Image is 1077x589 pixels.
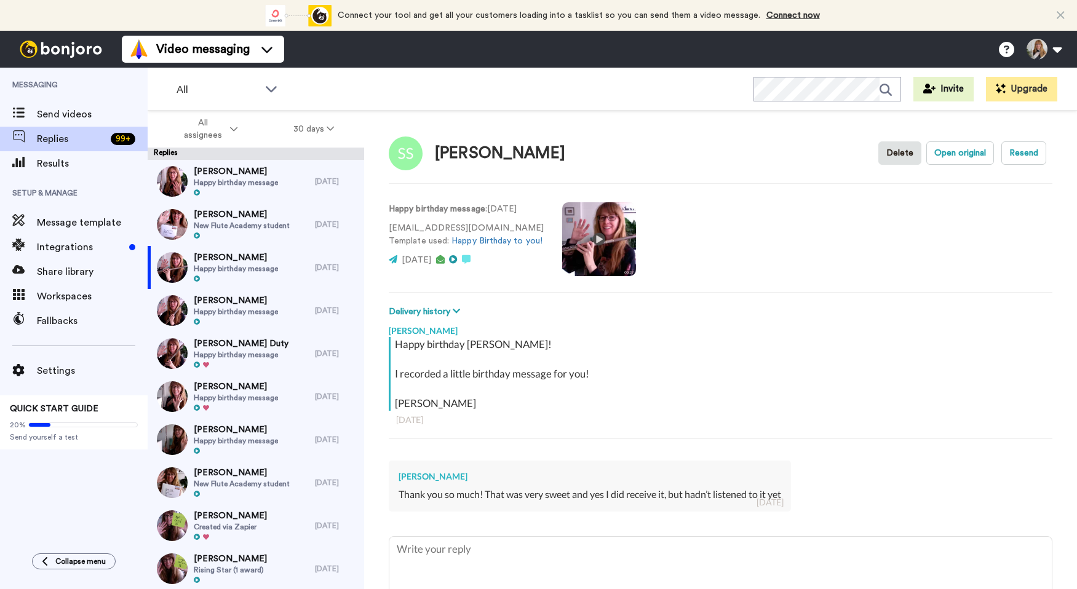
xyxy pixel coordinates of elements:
img: be06b5c5-5221-45f2-8de6-c4639ee2ac96-thumb.jpg [157,295,188,326]
img: defc174b-6698-4a70-85fb-28b6b2c50cf6-thumb.jpg [157,209,188,240]
span: Send yourself a test [10,432,138,442]
span: New Flute Academy student [194,221,290,231]
span: [PERSON_NAME] [194,294,278,307]
span: Fallbacks [37,314,148,328]
span: Workspaces [37,289,148,304]
a: [PERSON_NAME]New Flute Academy student[DATE] [148,461,364,504]
div: Thank you so much! That was very sweet and yes I did receive it, but hadn’t listened to it yet [399,488,781,502]
span: Connect your tool and get all your customers loading into a tasklist so you can send them a video... [338,11,760,20]
a: [PERSON_NAME]Happy birthday message[DATE] [148,160,364,203]
span: 20% [10,420,26,430]
span: [PERSON_NAME] [194,553,267,565]
span: Created via Zapier [194,522,267,532]
span: Share library [37,264,148,279]
img: Image of Susan Sogar [389,136,423,170]
span: Happy birthday message [194,393,278,403]
img: bj-logo-header-white.svg [15,41,107,58]
img: 150f7849-44cb-437c-bd2a-d3282a612fd6-thumb.jpg [157,510,188,541]
div: 99 + [111,133,135,145]
div: [PERSON_NAME] [389,318,1052,337]
span: All assignees [178,117,228,141]
span: Happy birthday message [194,307,278,317]
div: [DATE] [315,349,358,358]
a: [PERSON_NAME] DutyHappy birthday message[DATE] [148,332,364,375]
span: [PERSON_NAME] [194,381,278,393]
a: Connect now [766,11,820,20]
img: dd04f1eb-31c4-4c44-aaeb-d627b3ca49cf-thumb.jpg [157,381,188,412]
span: Happy birthday message [194,350,288,360]
span: QUICK START GUIDE [10,405,98,413]
img: d0a94d39-7c2e-49c6-b85e-113a4394de30-thumb.jpg [157,424,188,455]
div: [DATE] [315,478,358,488]
div: [DATE] [396,414,1045,426]
span: Replies [37,132,106,146]
a: [PERSON_NAME]Happy birthday message[DATE] [148,289,364,332]
span: [PERSON_NAME] [194,424,278,436]
div: [DATE] [315,263,358,272]
a: [PERSON_NAME]Created via Zapier[DATE] [148,504,364,547]
a: [PERSON_NAME]Happy birthday message[DATE] [148,375,364,418]
div: [DATE] [315,306,358,315]
span: Rising Star (1 award) [194,565,267,575]
a: Happy Birthday to you! [451,237,542,245]
div: [DATE] [315,435,358,445]
a: [PERSON_NAME]Happy birthday message[DATE] [148,246,364,289]
div: [PERSON_NAME] [435,144,565,162]
span: Settings [37,363,148,378]
span: New Flute Academy student [194,479,290,489]
span: Happy birthday message [194,264,278,274]
div: [DATE] [315,219,358,229]
img: vm-color.svg [129,39,149,59]
img: 77a03178-5dec-4924-bf41-ef8e69cf29d2-thumb.jpg [157,252,188,283]
img: a49ccfc6-abd5-4e4d-a9bc-16ba2eb5ebcf-thumb.jpg [157,553,188,584]
button: Upgrade [986,77,1057,101]
p: [EMAIL_ADDRESS][DOMAIN_NAME] Template used: [389,222,544,248]
span: Happy birthday message [194,436,278,446]
strong: Happy birthday message [389,205,485,213]
button: Resend [1001,141,1046,165]
span: Message template [37,215,148,230]
div: Replies [148,148,364,160]
img: de1053f7-3061-490c-99df-f2ed90dd3faf-thumb.jpg [157,166,188,197]
p: : [DATE] [389,203,544,216]
span: [PERSON_NAME] [194,251,278,264]
span: [PERSON_NAME] [194,165,278,178]
div: [DATE] [315,564,358,574]
button: All assignees [150,112,266,146]
div: [DATE] [315,176,358,186]
div: [PERSON_NAME] [399,470,781,483]
span: Collapse menu [55,556,106,566]
img: f61917d3-81c0-4db7-b211-eef016ce1301-thumb.jpg [157,338,188,369]
span: [PERSON_NAME] [194,467,290,479]
div: [DATE] [757,496,784,508]
span: Send videos [37,107,148,122]
span: [PERSON_NAME] Duty [194,338,288,350]
span: Video messaging [156,41,250,58]
a: [PERSON_NAME]New Flute Academy student[DATE] [148,203,364,246]
a: [PERSON_NAME]Happy birthday message[DATE] [148,418,364,461]
span: All [177,82,259,97]
button: Delete [878,141,921,165]
button: Collapse menu [32,553,116,569]
span: Results [37,156,148,171]
div: [DATE] [315,392,358,401]
div: animation [264,5,332,26]
button: Open original [926,141,994,165]
span: [PERSON_NAME] [194,208,290,221]
button: Delivery history [389,305,464,318]
span: [PERSON_NAME] [194,510,267,522]
span: [DATE] [402,256,431,264]
button: Invite [913,77,974,101]
div: Happy birthday [PERSON_NAME]! I recorded a little birthday message for you! [PERSON_NAME] [395,337,1049,411]
img: edb8e3bc-1929-409a-8907-08c231ccc226-thumb.jpg [157,467,188,498]
button: 30 days [266,118,362,140]
span: Integrations [37,240,124,255]
div: [DATE] [315,521,358,531]
span: Happy birthday message [194,178,278,188]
